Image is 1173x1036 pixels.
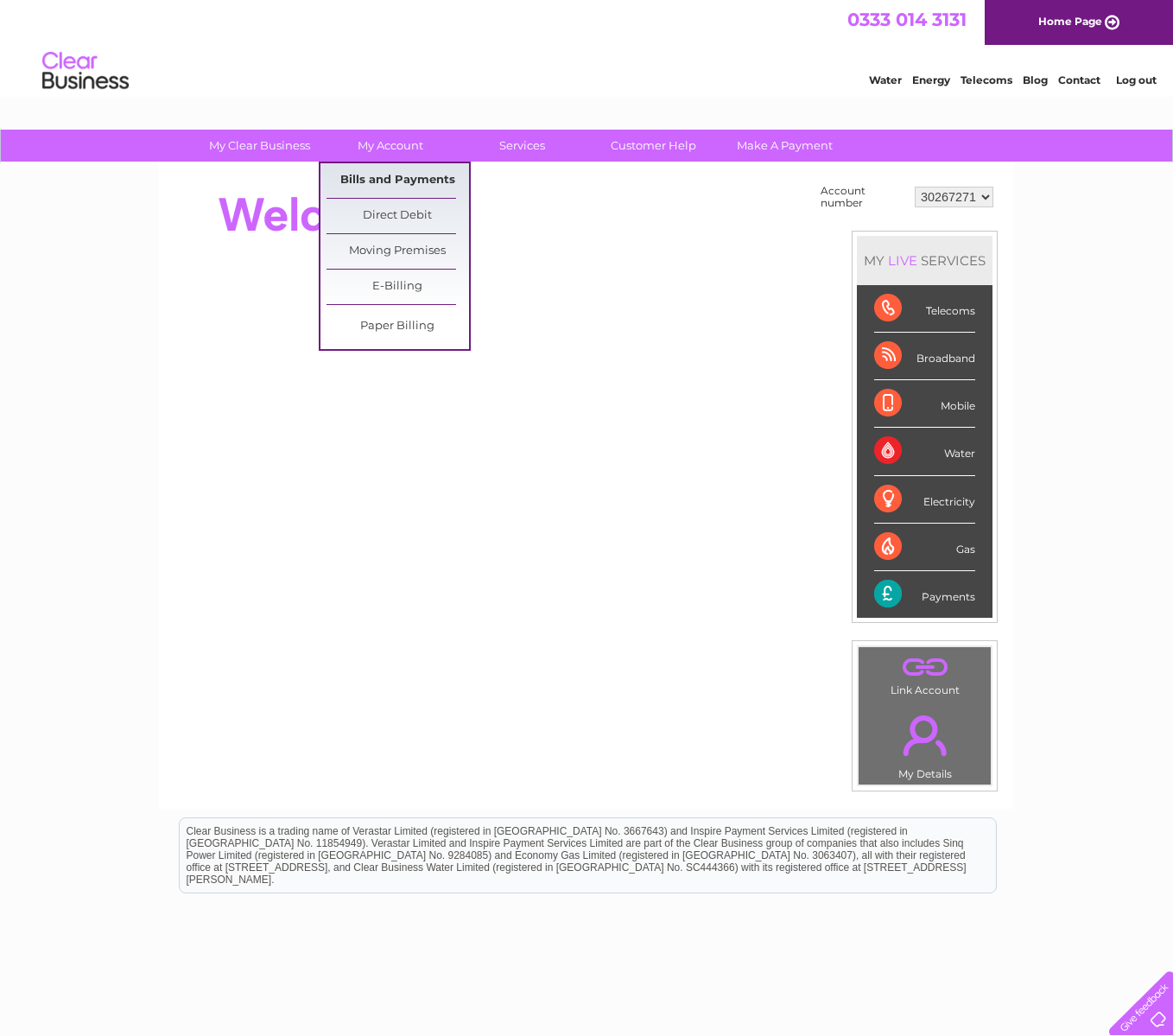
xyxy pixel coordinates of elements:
[857,236,992,285] div: MY SERVICES
[451,130,593,162] a: Services
[912,73,950,86] a: Energy
[327,163,469,198] a: Bills and Payments
[713,130,856,162] a: Make A Payment
[1023,73,1048,86] a: Blog
[863,651,986,682] a: .
[327,234,469,269] a: Moving Premises
[327,309,469,344] a: Paper Billing
[847,9,967,30] a: 0333 014 3131
[1058,73,1100,86] a: Contact
[874,524,975,571] div: Gas
[863,705,986,766] a: .
[874,476,975,524] div: Electricity
[885,252,921,269] div: LIVE
[188,130,331,162] a: My Clear Business
[41,45,130,98] img: logo.png
[1116,73,1157,86] a: Log out
[327,199,469,233] a: Direct Debit
[180,10,996,84] div: Clear Business is a trading name of Verastar Limited (registered in [GEOGRAPHIC_DATA] No. 3667643...
[582,130,725,162] a: Customer Help
[327,270,469,304] a: E-Billing
[874,380,975,428] div: Mobile
[858,701,992,785] td: My Details
[874,428,975,475] div: Water
[874,285,975,333] div: Telecoms
[869,73,902,86] a: Water
[858,646,992,701] td: Link Account
[961,73,1012,86] a: Telecoms
[816,181,910,213] td: Account number
[874,333,975,380] div: Broadband
[874,571,975,618] div: Payments
[320,130,462,162] a: My Account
